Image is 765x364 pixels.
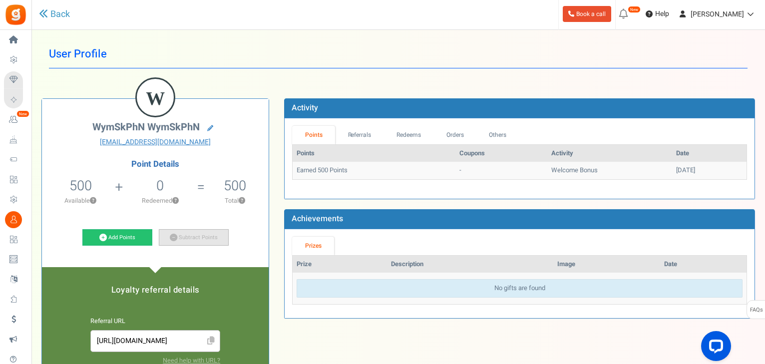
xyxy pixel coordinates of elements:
span: WymSkPhN WymSkPhN [92,120,200,134]
a: Orders [433,126,476,144]
a: Referrals [335,126,384,144]
p: Total [206,196,264,205]
em: New [628,6,641,13]
a: Book a call [563,6,611,22]
button: ? [172,198,179,204]
span: 500 [69,176,92,196]
span: Click to Copy [203,333,219,350]
h1: User Profile [49,40,748,68]
img: Gratisfaction [4,3,27,26]
a: New [4,111,27,128]
h4: Point Details [42,160,269,169]
button: ? [90,198,96,204]
span: [PERSON_NAME] [691,9,744,19]
h5: 0 [156,178,164,193]
h5: Loyalty referral details [52,286,259,295]
th: Description [387,256,553,273]
button: ? [239,198,245,204]
div: [DATE] [676,166,743,175]
a: Add Points [82,229,152,246]
span: Help [653,9,669,19]
h6: Referral URL [90,318,220,325]
th: Points [293,145,455,162]
a: Help [642,6,673,22]
td: - [455,162,548,179]
div: No gifts are found [297,279,743,298]
td: Earned 500 Points [293,162,455,179]
th: Prize [293,256,387,273]
a: Others [476,126,519,144]
b: Activity [292,102,318,114]
figcaption: W [137,79,174,118]
b: Achievements [292,213,343,225]
em: New [16,110,29,117]
h5: 500 [224,178,246,193]
p: Available [47,196,114,205]
a: Subtract Points [159,229,229,246]
p: Redeemed [124,196,196,205]
th: Activity [547,145,672,162]
a: [EMAIL_ADDRESS][DOMAIN_NAME] [49,137,261,147]
th: Coupons [455,145,548,162]
a: Prizes [292,237,334,255]
th: Date [672,145,747,162]
a: Points [292,126,335,144]
a: Redeems [384,126,434,144]
span: FAQs [750,301,763,320]
th: Image [553,256,660,273]
th: Date [660,256,747,273]
td: Welcome Bonus [547,162,672,179]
